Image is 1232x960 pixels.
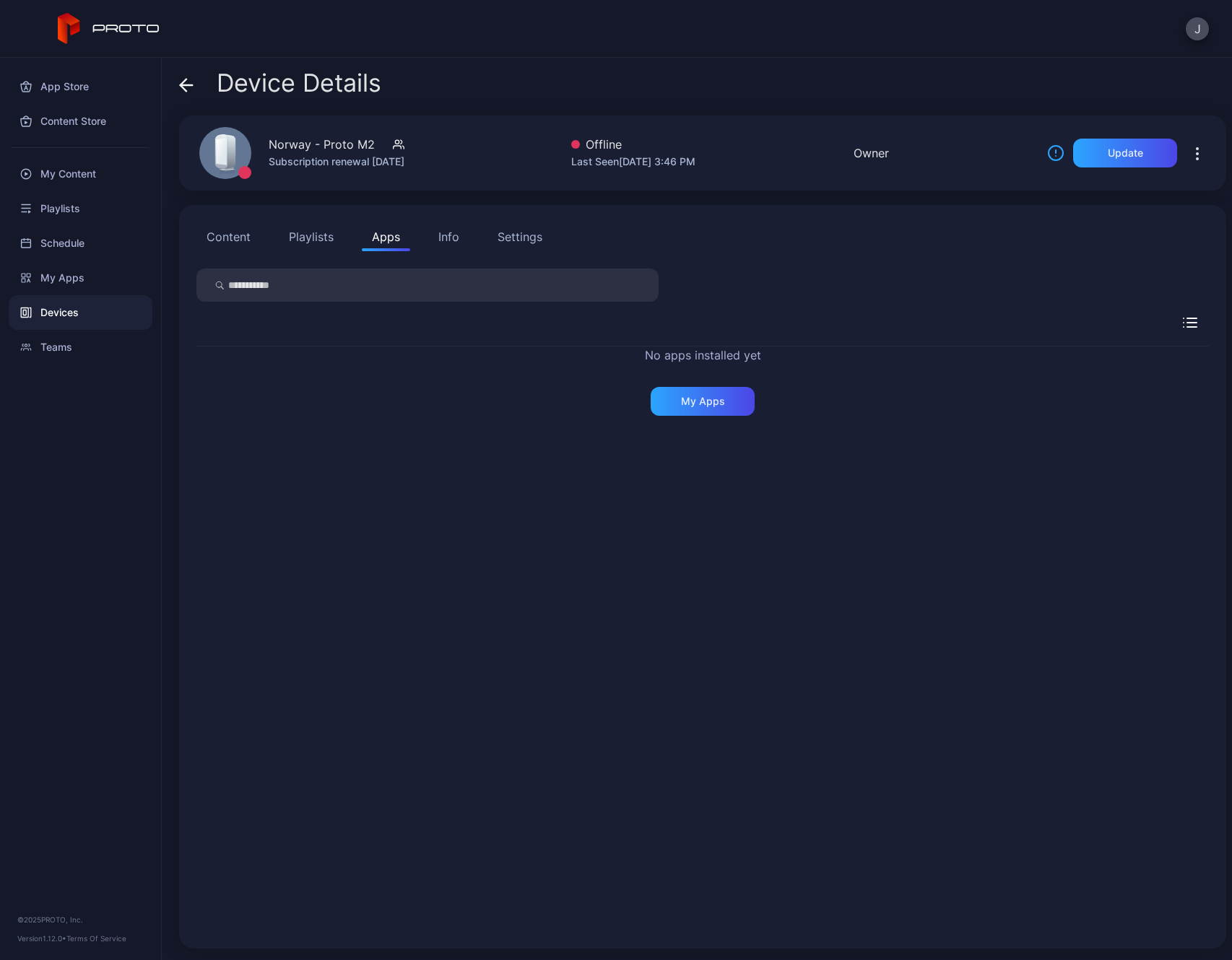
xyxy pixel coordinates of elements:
a: My Content [9,157,152,191]
div: Settings [498,228,542,245]
div: Update [1108,147,1143,159]
div: Info [438,228,459,245]
button: Info [428,222,469,251]
a: Playlists [9,191,152,226]
div: Subscription renewal [DATE] [269,153,404,170]
div: Norway - Proto M2 [269,136,375,153]
a: App Store [9,69,152,104]
button: Update [1073,139,1177,167]
button: Playlists [279,222,344,251]
button: Apps [362,222,410,251]
a: Teams [9,330,152,365]
span: Device Details [217,69,381,97]
a: My Apps [9,261,152,295]
button: Settings [487,222,552,251]
div: © 2025 PROTO, Inc. [17,914,144,925]
a: Content Store [9,104,152,139]
button: Content [196,222,261,251]
button: J [1186,17,1209,40]
a: Devices [9,295,152,330]
span: Version 1.12.0 • [17,934,66,943]
h2: No apps installed yet [645,346,761,364]
div: Last Seen [DATE] 3:46 PM [571,153,695,170]
div: My Apps [681,396,725,407]
div: Offline [571,136,695,153]
a: Terms Of Service [66,934,126,943]
div: Owner [854,144,889,162]
a: Schedule [9,226,152,261]
button: My Apps [651,387,755,416]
